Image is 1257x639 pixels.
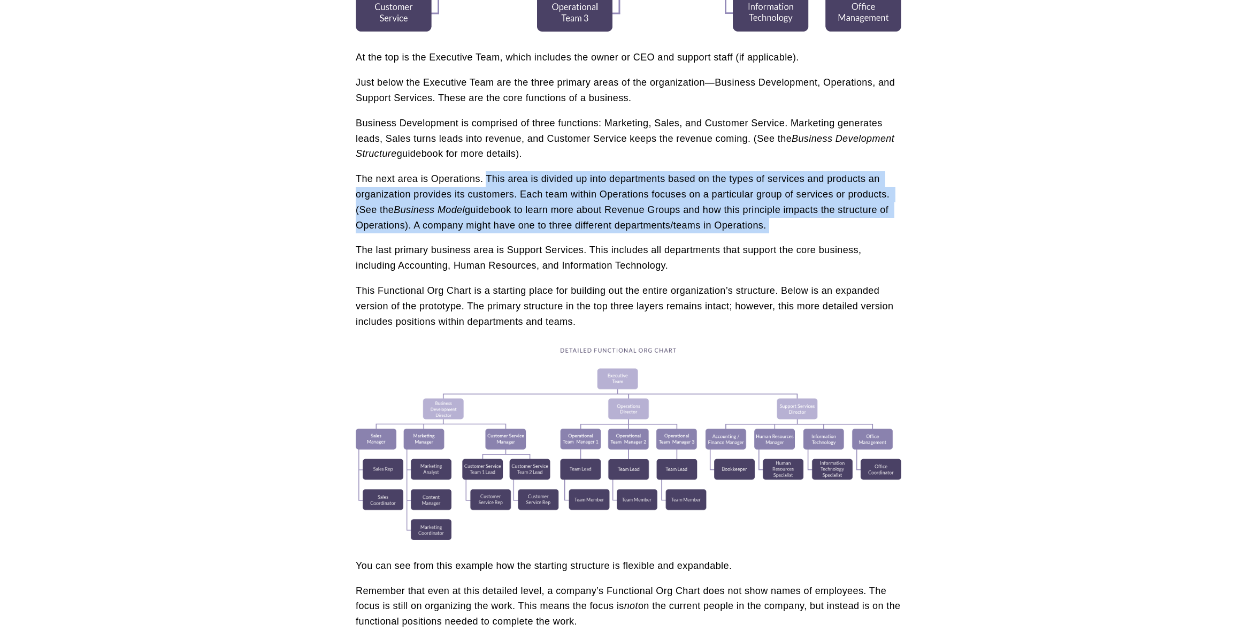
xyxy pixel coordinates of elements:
em: not [624,600,638,611]
p: The next area is Operations. This area is divided up into departments based on the types of servi... [356,171,901,233]
p: Business Development is comprised of three functions: Marketing, Sales, and Customer Service. Mar... [356,116,901,162]
p: The last primary business area is Support Services. This includes all departments that support th... [356,242,901,273]
p: You can see from this example how the starting structure is flexible and expandable. [356,558,901,574]
p: At the top is the Executive Team, which includes the owner or CEO and support staff (if applicable). [356,50,901,65]
p: This Functional Org Chart is a starting place for building out the entire organization’s structur... [356,283,901,329]
p: Just below the Executive Team are the three primary areas of the organization—Business Developmen... [356,75,901,106]
p: Remember that even at this detailed level, a company’s Functional Org Chart does not show names o... [356,583,901,629]
em: Business Model [394,204,465,215]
